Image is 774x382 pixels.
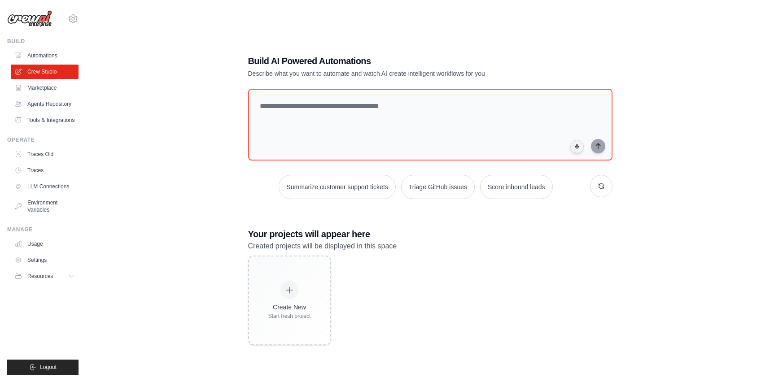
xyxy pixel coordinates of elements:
h1: Build AI Powered Automations [248,55,550,67]
div: Build [7,38,79,45]
span: Resources [27,273,53,280]
a: Tools & Integrations [11,113,79,127]
button: Score inbound leads [480,175,553,199]
a: LLM Connections [11,179,79,194]
button: Summarize customer support tickets [279,175,395,199]
a: Agents Repository [11,97,79,111]
p: Created projects will be displayed in this space [248,240,612,252]
p: Describe what you want to automate and watch AI create intelligent workflows for you [248,69,550,78]
a: Usage [11,237,79,251]
a: Marketplace [11,81,79,95]
img: Logo [7,10,52,27]
a: Crew Studio [11,65,79,79]
button: Resources [11,269,79,283]
span: Logout [40,364,57,371]
button: Logout [7,360,79,375]
div: Create New [268,303,311,312]
a: Traces [11,163,79,178]
a: Environment Variables [11,195,79,217]
div: Operate [7,136,79,143]
a: Automations [11,48,79,63]
button: Click to speak your automation idea [570,140,584,153]
div: Manage [7,226,79,233]
button: Triage GitHub issues [401,175,475,199]
button: Get new suggestions [590,175,612,197]
h3: Your projects will appear here [248,228,612,240]
a: Traces Old [11,147,79,161]
a: Settings [11,253,79,267]
div: Start fresh project [268,313,311,320]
